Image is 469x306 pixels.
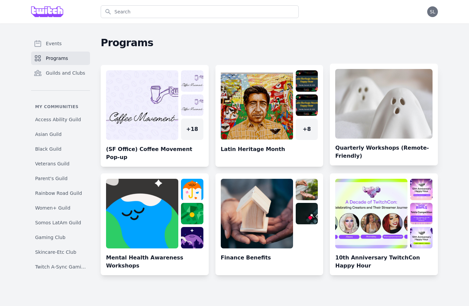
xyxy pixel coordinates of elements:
[35,131,62,138] span: Asian Guild
[35,249,76,255] span: Skincare-Etc Club
[101,5,299,18] input: Search
[35,219,81,226] span: Somos LatAm Guild
[31,172,90,184] a: Parent's Guild
[430,9,436,14] span: SL
[31,113,90,126] a: Access Ability Guild
[31,37,90,269] nav: Sidebar
[35,263,86,270] span: Twitch A-Sync Gaming (TAG) Club
[31,6,63,17] img: Grove
[31,37,90,50] a: Events
[31,231,90,243] a: Gaming Club
[31,66,90,80] a: Guilds and Clubs
[31,261,90,273] a: Twitch A-Sync Gaming (TAG) Club
[35,116,81,123] span: Access Ability Guild
[31,143,90,155] a: Black Guild
[35,234,66,241] span: Gaming Club
[31,202,90,214] a: Women+ Guild
[31,246,90,258] a: Skincare-Etc Club
[35,160,70,167] span: Veterans Guild
[31,104,90,109] p: My communities
[427,6,438,17] button: SL
[46,40,62,47] span: Events
[35,175,68,182] span: Parent's Guild
[31,128,90,140] a: Asian Guild
[35,205,70,211] span: Women+ Guild
[35,146,62,152] span: Black Guild
[35,190,82,197] span: Rainbow Road Guild
[46,70,85,76] span: Guilds and Clubs
[31,217,90,229] a: Somos LatAm Guild
[101,37,438,49] h2: Programs
[31,158,90,170] a: Veterans Guild
[31,187,90,199] a: Rainbow Road Guild
[31,52,90,65] a: Programs
[46,55,68,62] span: Programs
